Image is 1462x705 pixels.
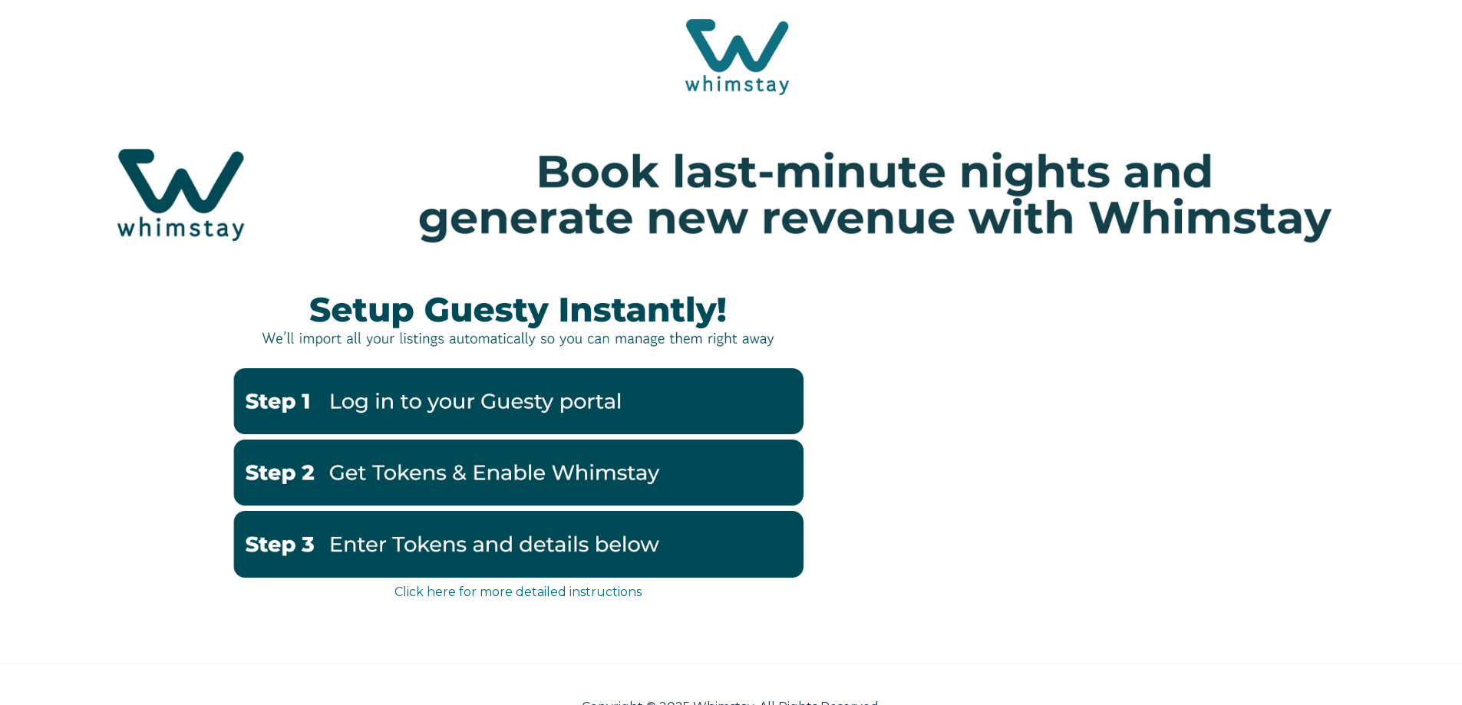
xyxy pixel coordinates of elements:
[15,119,1447,271] img: Hubspot header for SSOB (4)
[233,275,804,361] img: instantlyguesty
[233,511,804,577] img: EnterbelowGuesty
[233,440,804,506] img: GuestyTokensandenable
[394,585,642,599] a: Click here for more detailed instructions
[233,368,804,434] img: Guestystep1-2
